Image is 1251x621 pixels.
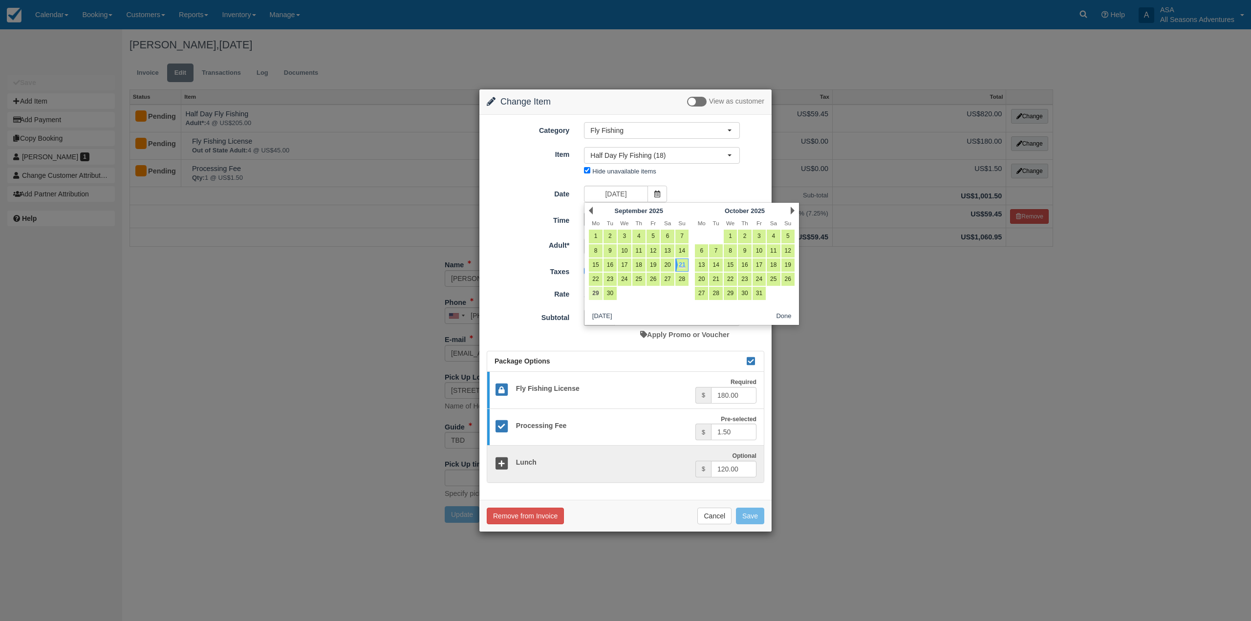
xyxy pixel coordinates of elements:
[640,331,729,339] a: Apply Promo or Voucher
[736,508,764,524] button: Save
[479,237,577,251] label: Adult*
[615,207,647,214] span: September
[702,429,705,436] small: $
[709,258,722,272] a: 14
[791,207,795,214] a: Next
[661,230,674,243] a: 6
[650,220,656,226] span: Friday
[479,146,577,160] label: Item
[664,220,671,226] span: Saturday
[500,97,551,107] span: Change Item
[695,287,708,300] a: 27
[661,273,674,286] a: 27
[649,207,663,214] span: 2025
[479,122,577,136] label: Category
[732,452,756,459] strong: Optional
[635,220,642,226] span: Thursday
[589,207,593,214] a: Prev
[695,244,708,257] a: 6
[695,258,708,272] a: 13
[725,207,749,214] span: October
[604,287,617,300] a: 30
[781,230,795,243] a: 5
[661,244,674,257] a: 13
[738,258,751,272] a: 16
[487,445,764,482] a: Lunch Optional $
[479,212,577,226] label: Time
[592,168,656,175] label: Hide unavailable items
[726,220,734,226] span: Wednesday
[661,258,674,272] a: 20
[675,258,689,272] a: 21
[709,98,764,106] span: View as customer
[709,244,722,257] a: 7
[751,207,765,214] span: 2025
[698,220,706,226] span: Monday
[604,230,617,243] a: 2
[781,273,795,286] a: 26
[487,508,564,524] button: Remove from Invoice
[773,310,796,322] button: Done
[588,310,616,322] button: [DATE]
[713,220,719,226] span: Tuesday
[607,220,613,226] span: Tuesday
[753,230,766,243] a: 3
[724,230,737,243] a: 1
[767,273,780,286] a: 25
[647,244,660,257] a: 12
[709,287,722,300] a: 28
[604,273,617,286] a: 23
[509,422,695,429] h5: Processing Fee
[584,122,740,139] button: Fly Fishing
[741,220,748,226] span: Thursday
[753,258,766,272] a: 17
[589,287,602,300] a: 29
[702,466,705,472] small: $
[647,258,660,272] a: 19
[724,244,737,257] a: 8
[753,244,766,257] a: 10
[509,385,695,392] h5: Fly Fishing License
[767,258,780,272] a: 18
[632,273,646,286] a: 25
[604,258,617,272] a: 16
[738,287,751,300] a: 30
[618,273,631,286] a: 24
[695,273,708,286] a: 20
[590,126,727,135] span: Fly Fishing
[589,273,602,286] a: 22
[702,392,705,399] small: $
[604,244,617,257] a: 9
[770,220,777,226] span: Saturday
[767,230,780,243] a: 4
[738,273,751,286] a: 23
[479,309,577,323] label: Subtotal
[495,357,550,365] span: Package Options
[618,258,631,272] a: 17
[577,287,772,303] div: 4 @ US$205.00
[781,258,795,272] a: 19
[632,244,646,257] a: 11
[632,230,646,243] a: 4
[721,416,756,423] strong: Pre-selected
[781,244,795,257] a: 12
[589,244,602,257] a: 8
[784,220,791,226] span: Sunday
[618,230,631,243] a: 3
[487,408,764,446] a: Processing Fee Pre-selected $
[584,147,740,164] button: Half Day Fly Fishing (18)
[731,379,756,385] strong: Required
[590,150,727,160] span: Half Day Fly Fishing (18)
[697,508,732,524] button: Cancel
[753,287,766,300] a: 31
[724,258,737,272] a: 15
[479,263,577,277] label: Taxes
[767,244,780,257] a: 11
[756,220,762,226] span: Friday
[724,287,737,300] a: 29
[589,258,602,272] a: 15
[738,244,751,257] a: 9
[618,244,631,257] a: 10
[738,230,751,243] a: 2
[647,273,660,286] a: 26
